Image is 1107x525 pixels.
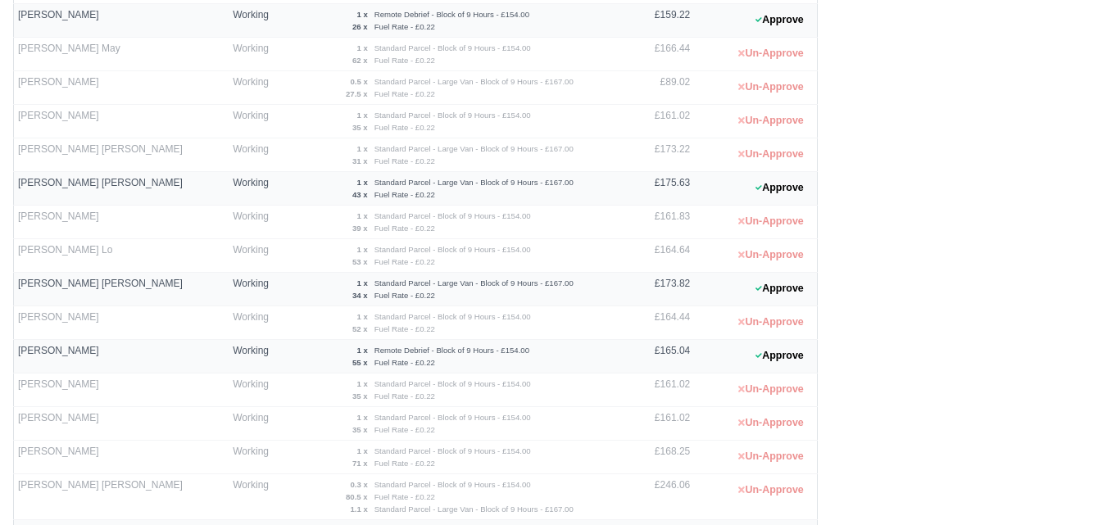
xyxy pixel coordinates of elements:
[14,172,229,206] td: [PERSON_NAME] [PERSON_NAME]
[356,413,367,422] strong: 1 x
[729,378,812,401] button: Un-Approve
[346,89,368,98] strong: 27.5 x
[356,346,367,355] strong: 1 x
[616,474,694,520] td: £246.06
[356,245,367,254] strong: 1 x
[374,505,574,514] small: Standard Parcel - Large Van - Block of 9 Hours - £167.00
[729,478,812,502] button: Un-Approve
[229,373,284,407] td: Working
[356,111,367,120] strong: 1 x
[356,144,367,153] strong: 1 x
[374,346,529,355] small: Remote Debrief - Block of 9 Hours - £154.00
[374,391,435,401] small: Fuel Rate - £0.22
[374,10,529,19] small: Remote Debrief - Block of 9 Hours - £154.00
[356,211,367,220] strong: 1 x
[229,206,284,239] td: Working
[374,190,435,199] small: Fuel Rate - £0.22
[374,89,435,98] small: Fuel Rate - £0.22
[14,340,229,373] td: [PERSON_NAME]
[229,407,284,441] td: Working
[229,340,284,373] td: Working
[229,273,284,306] td: Working
[352,190,368,199] strong: 43 x
[616,71,694,105] td: £89.02
[729,411,812,435] button: Un-Approve
[352,391,368,401] strong: 35 x
[229,474,284,520] td: Working
[616,273,694,306] td: £173.82
[729,243,812,267] button: Un-Approve
[374,459,435,468] small: Fuel Rate - £0.22
[14,206,229,239] td: [PERSON_NAME]
[616,373,694,407] td: £161.02
[729,143,812,166] button: Un-Approve
[229,441,284,474] td: Working
[374,22,435,31] small: Fuel Rate - £0.22
[374,324,435,333] small: Fuel Rate - £0.22
[746,277,813,301] button: Approve
[729,210,812,233] button: Un-Approve
[356,278,367,287] strong: 1 x
[616,239,694,273] td: £164.64
[14,407,229,441] td: [PERSON_NAME]
[352,56,368,65] strong: 62 x
[374,144,574,153] small: Standard Parcel - Large Van - Block of 9 Hours - £167.00
[374,43,531,52] small: Standard Parcel - Block of 9 Hours - £154.00
[350,480,367,489] strong: 0.3 x
[374,278,574,287] small: Standard Parcel - Large Van - Block of 9 Hours - £167.00
[356,43,367,52] strong: 1 x
[229,172,284,206] td: Working
[14,441,229,474] td: [PERSON_NAME]
[374,425,435,434] small: Fuel Rate - £0.22
[352,257,368,266] strong: 53 x
[352,324,368,333] strong: 52 x
[374,245,531,254] small: Standard Parcel - Block of 9 Hours - £154.00
[14,474,229,520] td: [PERSON_NAME] [PERSON_NAME]
[352,156,368,165] strong: 31 x
[616,306,694,340] td: £164.44
[352,358,368,367] strong: 55 x
[616,407,694,441] td: £161.02
[374,156,435,165] small: Fuel Rate - £0.22
[616,172,694,206] td: £175.63
[374,446,531,455] small: Standard Parcel - Block of 9 Hours - £154.00
[729,310,812,334] button: Un-Approve
[352,224,368,233] strong: 39 x
[14,239,229,273] td: [PERSON_NAME] Lo
[352,22,368,31] strong: 26 x
[356,178,367,187] strong: 1 x
[746,176,813,200] button: Approve
[374,312,531,321] small: Standard Parcel - Block of 9 Hours - £154.00
[374,111,531,120] small: Standard Parcel - Block of 9 Hours - £154.00
[229,306,284,340] td: Working
[14,306,229,340] td: [PERSON_NAME]
[14,138,229,172] td: [PERSON_NAME] [PERSON_NAME]
[1025,446,1107,525] iframe: Chat Widget
[229,138,284,172] td: Working
[350,77,367,86] strong: 0.5 x
[374,480,531,489] small: Standard Parcel - Block of 9 Hours - £154.00
[374,492,435,501] small: Fuel Rate - £0.22
[729,75,812,99] button: Un-Approve
[14,71,229,105] td: [PERSON_NAME]
[746,8,813,32] button: Approve
[729,445,812,468] button: Un-Approve
[746,344,813,368] button: Approve
[374,291,435,300] small: Fuel Rate - £0.22
[350,505,367,514] strong: 1.1 x
[229,71,284,105] td: Working
[14,273,229,306] td: [PERSON_NAME] [PERSON_NAME]
[356,10,367,19] strong: 1 x
[374,413,531,422] small: Standard Parcel - Block of 9 Hours - £154.00
[374,56,435,65] small: Fuel Rate - £0.22
[374,178,574,187] small: Standard Parcel - Large Van - Block of 9 Hours - £167.00
[352,123,368,132] strong: 35 x
[729,109,812,133] button: Un-Approve
[616,441,694,474] td: £168.25
[14,4,229,38] td: [PERSON_NAME]
[14,38,229,71] td: [PERSON_NAME] May
[374,358,435,367] small: Fuel Rate - £0.22
[229,105,284,138] td: Working
[356,379,367,388] strong: 1 x
[229,4,284,38] td: Working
